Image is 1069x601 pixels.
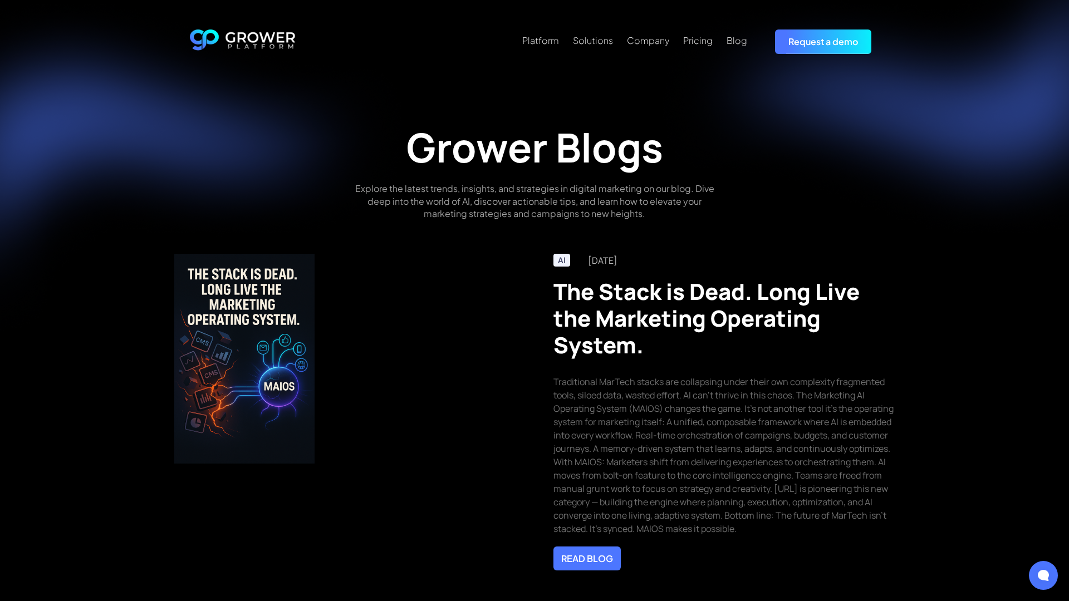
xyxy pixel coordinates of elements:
[627,34,669,47] a: Company
[775,29,871,53] a: Request a demo
[354,183,715,220] p: Explore the latest trends, insights, and strategies in digital marketing on our blog. Dive deep i...
[588,254,617,267] div: [DATE]
[190,29,296,54] a: home
[573,34,613,47] a: Solutions
[553,546,621,570] a: READ BLOG
[522,34,559,47] a: Platform
[727,34,747,47] a: Blog
[727,35,747,46] div: Blog
[522,35,559,46] div: Platform
[683,34,713,47] a: Pricing
[553,278,895,358] h2: The Stack is Dead. Long Live the Marketing Operating System.
[558,255,566,265] div: AI
[553,375,895,535] p: Traditional MarTech stacks are collapsing under their own complexity fragmented tools, siloed dat...
[174,124,895,171] h1: Grower Blogs
[573,35,613,46] div: Solutions
[627,35,669,46] div: Company
[683,35,713,46] div: Pricing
